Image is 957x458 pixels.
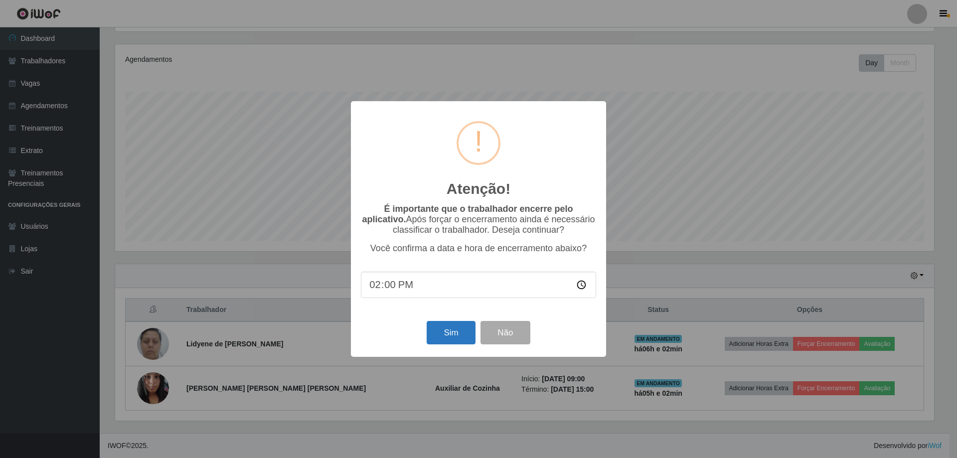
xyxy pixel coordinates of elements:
button: Sim [427,321,475,344]
button: Não [480,321,530,344]
p: Você confirma a data e hora de encerramento abaixo? [361,243,596,254]
h2: Atenção! [447,180,510,198]
b: É importante que o trabalhador encerre pelo aplicativo. [362,204,573,224]
p: Após forçar o encerramento ainda é necessário classificar o trabalhador. Deseja continuar? [361,204,596,235]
